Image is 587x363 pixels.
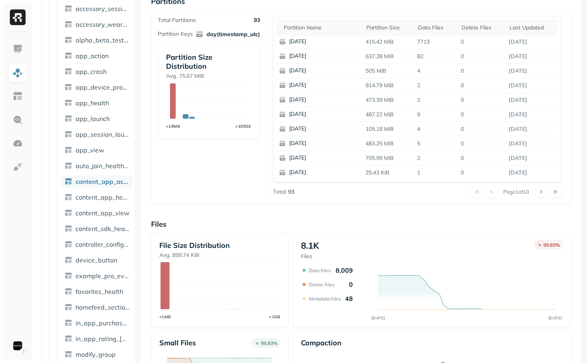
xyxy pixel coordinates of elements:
[65,36,72,44] img: table
[12,340,23,351] img: Sonos
[76,319,130,327] span: in_app_purchase_health
[61,348,133,361] a: modify_group
[65,178,72,185] img: table
[362,166,414,180] p: 25.43 KiB
[61,159,133,172] a: auto_join_health_event
[61,81,133,93] a: app_device_proximity
[61,301,133,313] a: homefeed_section_order
[362,49,414,63] p: 637.28 MiB
[65,99,72,107] img: table
[76,130,130,138] span: app_session_launch
[414,64,458,78] p: 4
[414,49,458,63] p: 82
[65,20,72,28] img: table
[61,332,133,345] a: in_app_rating_[DATE]_action
[276,151,369,165] button: [DATE]
[61,191,133,203] a: content_app_health
[61,269,133,282] a: example_pro_event
[506,122,558,136] p: Oct 11, 2025
[288,188,294,196] p: 93
[506,166,558,180] p: Oct 11, 2025
[76,5,130,13] span: accessory_session_report
[76,115,110,123] span: app_launch
[270,314,281,319] tspan: >1GB
[276,165,369,180] button: [DATE]
[61,317,133,329] a: in_app_purchase_health
[414,151,458,165] p: 2
[289,81,365,89] p: [DATE]
[414,166,458,180] p: 1
[65,68,72,75] img: table
[301,338,341,347] p: Compaction
[61,254,133,266] a: device_button
[166,53,252,71] p: Partition Size Distribution
[458,64,506,78] p: 0
[76,52,109,60] span: app_action
[289,67,365,75] p: [DATE]
[548,315,562,321] tspan: [DATE]
[65,146,72,154] img: table
[289,96,365,104] p: [DATE]
[254,16,260,24] p: 93
[65,209,72,217] img: table
[65,83,72,91] img: table
[414,79,458,92] p: 2
[506,49,558,63] p: Oct 11, 2025
[65,335,72,343] img: table
[196,30,260,38] span: day(timestamp_utc)
[76,225,130,233] span: content_sdk_health
[76,83,130,91] span: app_device_proximity
[289,38,365,46] p: [DATE]
[236,124,252,129] tspan: >100GB
[458,49,506,63] p: 0
[76,350,116,358] span: modify_group
[414,93,458,107] p: 2
[503,188,529,195] p: Page 1 of 10
[309,282,335,288] p: Delete Files
[65,5,72,13] img: table
[458,108,506,121] p: 0
[276,122,369,136] button: [DATE]
[414,137,458,150] p: 5
[362,64,414,78] p: 505 MiB
[362,108,414,121] p: 487.22 MiB
[458,79,506,92] p: 0
[76,162,130,170] span: auto_join_health_event
[506,137,558,150] p: Oct 11, 2025
[61,144,133,156] a: app_view
[13,68,23,78] img: Assets
[76,36,130,44] span: alpha_beta_test_ds
[76,178,130,185] span: content_app_action
[506,151,558,165] p: Oct 11, 2025
[61,18,133,31] a: accessory_wear_detection
[159,314,171,319] tspan: <1MB
[10,9,26,25] img: Ryft
[13,91,23,101] img: Asset Explorer
[289,139,365,147] p: [DATE]
[61,222,133,235] a: content_sdk_health
[13,138,23,148] img: Optimization
[345,295,353,302] p: 48
[61,207,133,219] a: content_app_view
[159,338,196,347] p: Small files
[362,79,414,92] p: 814.79 MiB
[65,115,72,123] img: table
[76,20,130,28] span: accessory_wear_detection
[418,23,454,32] div: Data Files
[65,288,72,295] img: table
[362,151,414,165] p: 705.99 MiB
[543,242,560,248] p: 99.83 %
[414,122,458,136] p: 4
[301,240,319,251] p: 8.1K
[76,288,123,295] span: favorites_health
[458,166,506,180] p: 0
[76,256,117,264] span: device_button
[65,256,72,264] img: table
[458,137,506,150] p: 0
[61,238,133,251] a: controller_config_report
[289,154,365,162] p: [DATE]
[65,52,72,60] img: table
[65,272,72,280] img: table
[506,108,558,121] p: Oct 11, 2025
[276,93,369,107] button: [DATE]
